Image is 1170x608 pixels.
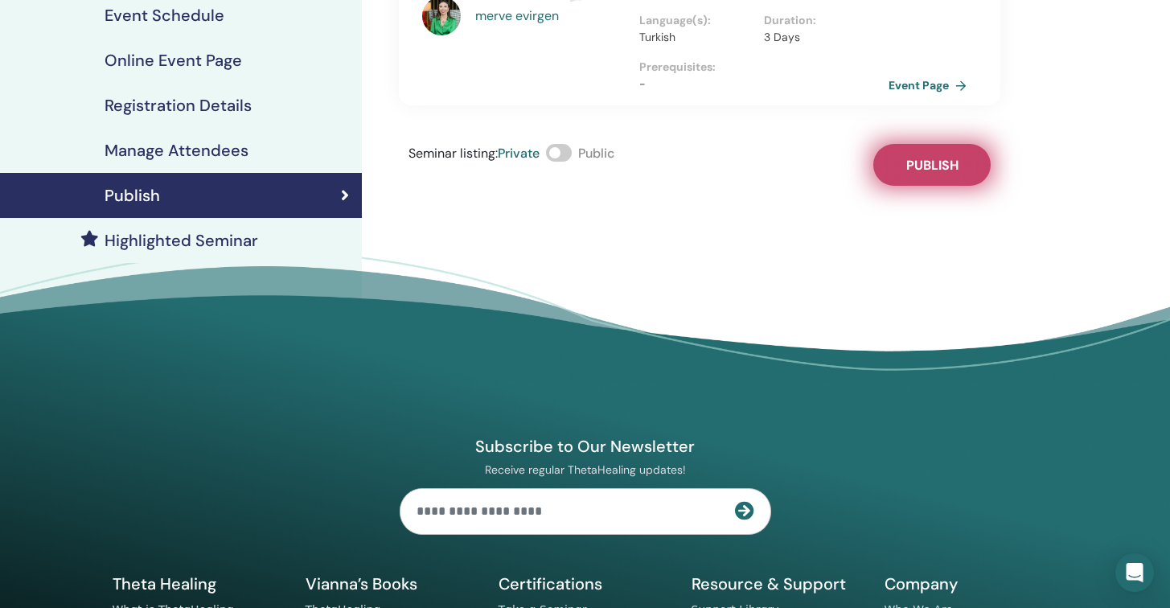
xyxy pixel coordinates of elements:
[1115,553,1154,592] div: Open Intercom Messenger
[306,573,479,594] h5: Vianna’s Books
[692,573,865,594] h5: Resource & Support
[764,29,879,46] p: 3 Days
[906,157,959,174] span: Publish
[105,231,258,250] h4: Highlighted Seminar
[889,73,973,97] a: Event Page
[499,573,672,594] h5: Certifications
[885,573,1058,594] h5: Company
[639,29,754,46] p: Turkish
[105,51,242,70] h4: Online Event Page
[578,145,614,162] span: Public
[764,12,879,29] p: Duration :
[105,141,248,160] h4: Manage Attendees
[105,186,160,205] h4: Publish
[639,59,889,76] p: Prerequisites :
[639,12,754,29] p: Language(s) :
[113,573,286,594] h5: Theta Healing
[105,6,224,25] h4: Event Schedule
[475,6,624,26] a: merve evirgen
[408,145,498,162] span: Seminar listing :
[498,145,540,162] span: Private
[400,436,771,457] h4: Subscribe to Our Newsletter
[639,76,889,92] p: -
[873,144,991,186] button: Publish
[400,462,771,477] p: Receive regular ThetaHealing updates!
[105,96,252,115] h4: Registration Details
